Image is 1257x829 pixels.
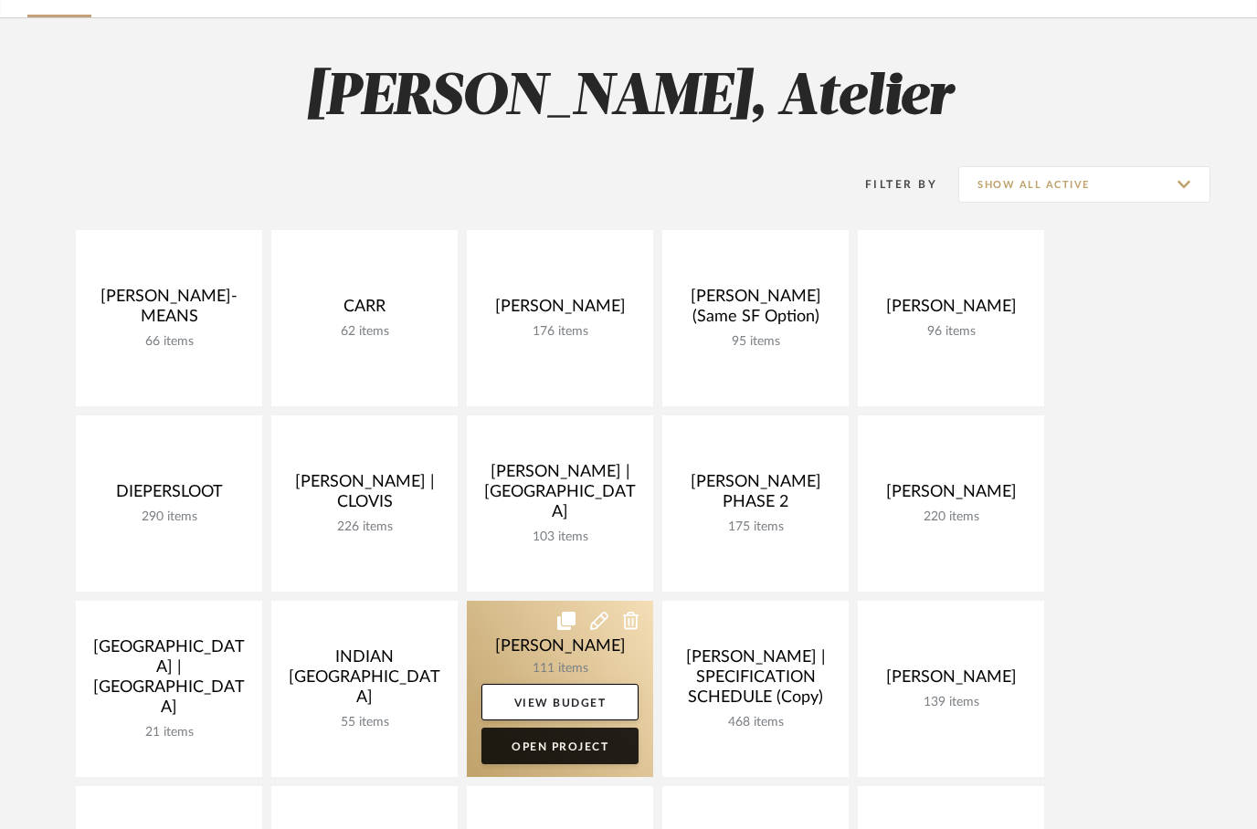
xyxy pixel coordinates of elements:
[90,637,248,725] div: [GEOGRAPHIC_DATA] | [GEOGRAPHIC_DATA]
[286,647,443,715] div: INDIAN [GEOGRAPHIC_DATA]
[286,297,443,324] div: CARR
[677,472,834,519] div: [PERSON_NAME] PHASE 2
[872,509,1030,525] div: 220 items
[872,695,1030,710] div: 139 items
[286,519,443,535] div: 226 items
[90,725,248,740] div: 21 items
[677,287,834,334] div: [PERSON_NAME] (Same SF Option)
[286,324,443,340] div: 62 items
[286,715,443,730] div: 55 items
[90,509,248,525] div: 290 items
[872,667,1030,695] div: [PERSON_NAME]
[677,519,834,535] div: 175 items
[872,324,1030,340] div: 96 items
[677,647,834,715] div: [PERSON_NAME] | SPECIFICATION SCHEDULE (Copy)
[286,472,443,519] div: [PERSON_NAME] | CLOVIS
[90,287,248,334] div: [PERSON_NAME]-MEANS
[872,297,1030,324] div: [PERSON_NAME]
[481,324,639,340] div: 176 items
[841,175,937,194] div: Filter By
[90,334,248,350] div: 66 items
[677,334,834,350] div: 95 items
[481,684,639,720] a: View Budget
[481,297,639,324] div: [PERSON_NAME]
[872,482,1030,509] div: [PERSON_NAME]
[481,728,639,764] a: Open Project
[677,715,834,730] div: 468 items
[481,530,639,545] div: 103 items
[481,462,639,530] div: [PERSON_NAME] | [GEOGRAPHIC_DATA]
[90,482,248,509] div: DIEPERSLOOT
